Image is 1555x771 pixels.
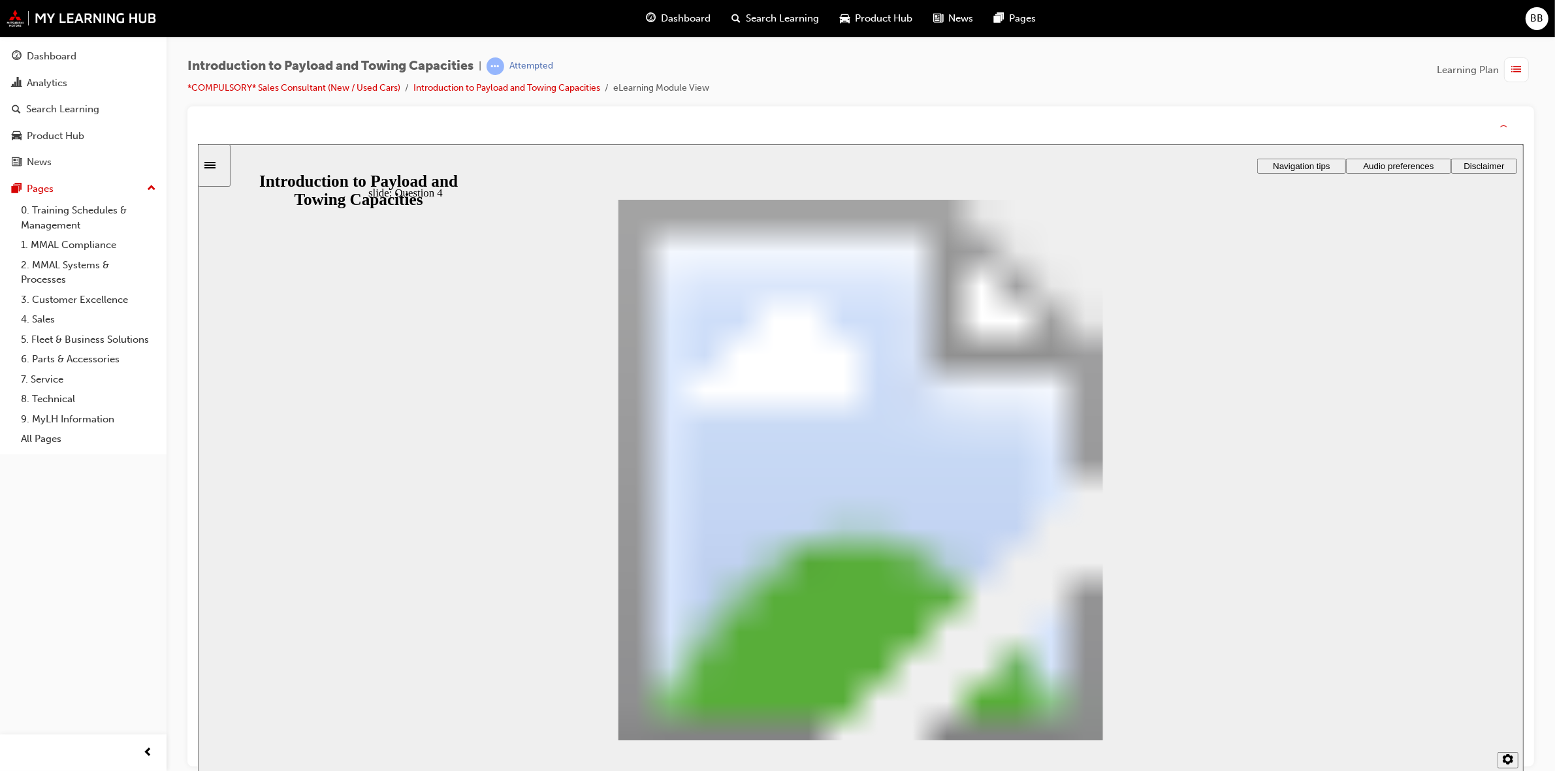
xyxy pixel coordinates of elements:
[1253,14,1319,29] button: Disclaimer
[16,349,161,370] a: 6. Parts & Accessories
[662,11,711,26] span: Dashboard
[1300,608,1321,624] button: Settings
[27,155,52,170] div: News
[413,82,600,93] a: Introduction to Payload and Towing Capacities
[26,102,99,117] div: Search Learning
[16,290,161,310] a: 3. Customer Excellence
[647,10,656,27] span: guage-icon
[16,330,161,350] a: 5. Fleet & Business Solutions
[995,10,1004,27] span: pages-icon
[12,131,22,142] span: car-icon
[5,124,161,148] a: Product Hub
[613,81,709,96] li: eLearning Module View
[27,129,84,144] div: Product Hub
[1059,14,1148,29] button: Navigation tips
[1437,57,1534,82] button: Learning Plan
[1437,63,1499,78] span: Learning Plan
[841,10,850,27] span: car-icon
[636,5,722,32] a: guage-iconDashboard
[479,59,481,74] span: |
[830,5,923,32] a: car-iconProduct Hub
[147,180,156,197] span: up-icon
[732,10,741,27] span: search-icon
[856,11,913,26] span: Product Hub
[7,10,157,27] img: mmal
[16,309,161,330] a: 4. Sales
[5,177,161,201] button: Pages
[16,370,161,390] a: 7. Service
[1531,11,1544,26] span: BB
[12,51,22,63] span: guage-icon
[1293,596,1319,638] div: misc controls
[984,5,1047,32] a: pages-iconPages
[487,57,504,75] span: learningRecordVerb_ATTEMPT-icon
[746,11,820,26] span: Search Learning
[16,235,161,255] a: 1. MMAL Compliance
[1526,7,1548,30] button: BB
[16,429,161,449] a: All Pages
[722,5,830,32] a: search-iconSearch Learning
[12,183,22,195] span: pages-icon
[187,82,400,93] a: *COMPULSORY* Sales Consultant (New / Used Cars)
[5,42,161,177] button: DashboardAnalyticsSearch LearningProduct HubNews
[16,389,161,409] a: 8. Technical
[1010,11,1036,26] span: Pages
[509,60,553,72] div: Attempted
[5,150,161,174] a: News
[12,78,22,89] span: chart-icon
[12,157,22,168] span: news-icon
[923,5,984,32] a: news-iconNews
[144,745,153,761] span: prev-icon
[1075,17,1132,27] span: Navigation tips
[1300,624,1326,663] label: Zoom to fit
[1165,17,1236,27] span: Audio preferences
[187,59,473,74] span: Introduction to Payload and Towing Capacities
[1266,17,1306,27] span: Disclaimer
[16,255,161,290] a: 2. MMAL Systems & Processes
[934,10,944,27] span: news-icon
[1148,14,1253,29] button: Audio preferences
[27,181,54,197] div: Pages
[1512,62,1522,78] span: list-icon
[16,409,161,430] a: 9. MyLH Information
[5,44,161,69] a: Dashboard
[27,49,76,64] div: Dashboard
[5,71,161,95] a: Analytics
[16,200,161,235] a: 0. Training Schedules & Management
[12,104,21,116] span: search-icon
[27,76,67,91] div: Analytics
[5,97,161,121] a: Search Learning
[949,11,974,26] span: News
